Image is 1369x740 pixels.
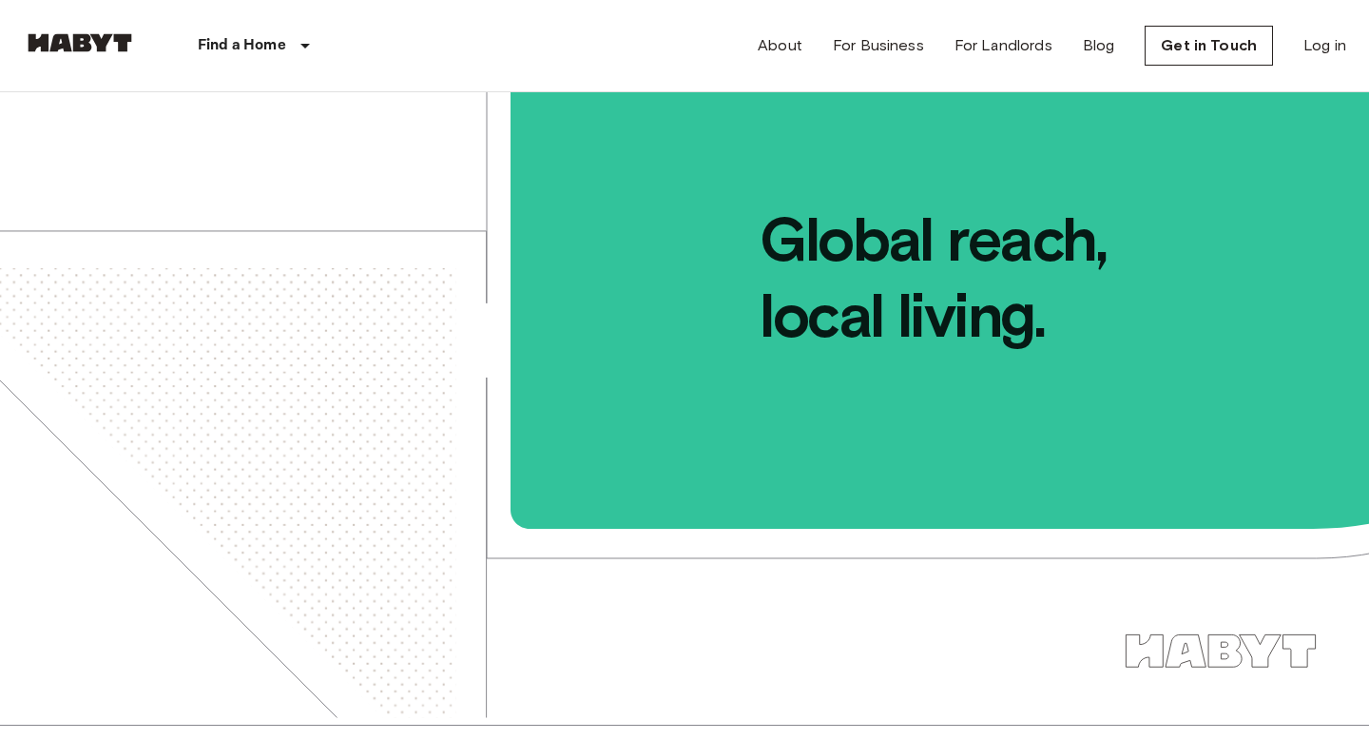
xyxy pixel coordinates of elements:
[758,34,802,57] a: About
[1303,34,1346,57] a: Log in
[1145,26,1273,66] a: Get in Touch
[198,34,286,57] p: Find a Home
[954,34,1052,57] a: For Landlords
[1083,34,1115,57] a: Blog
[513,92,1369,354] span: Global reach, local living.
[23,33,137,52] img: Habyt
[833,34,924,57] a: For Business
